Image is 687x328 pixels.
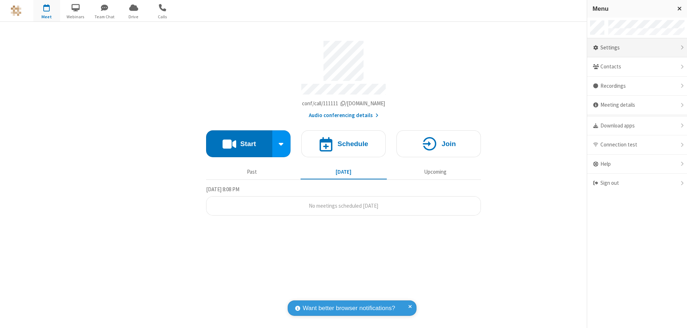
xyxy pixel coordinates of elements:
[587,38,687,58] div: Settings
[301,130,386,157] button: Schedule
[206,130,272,157] button: Start
[62,14,89,20] span: Webinars
[587,116,687,136] div: Download apps
[309,202,378,209] span: No meetings scheduled [DATE]
[206,186,239,193] span: [DATE] 8:08 PM
[303,304,395,313] span: Want better browser notifications?
[301,165,387,179] button: [DATE]
[587,135,687,155] div: Connection test
[149,14,176,20] span: Calls
[587,96,687,115] div: Meeting details
[302,100,385,107] span: Copy my meeting room link
[206,185,481,216] section: Today's Meetings
[593,5,671,12] h3: Menu
[11,5,21,16] img: QA Selenium DO NOT DELETE OR CHANGE
[240,140,256,147] h4: Start
[587,174,687,193] div: Sign out
[392,165,478,179] button: Upcoming
[309,111,379,120] button: Audio conferencing details
[587,57,687,77] div: Contacts
[587,155,687,174] div: Help
[272,130,291,157] div: Start conference options
[33,14,60,20] span: Meet
[337,140,368,147] h4: Schedule
[209,165,295,179] button: Past
[302,100,385,108] button: Copy my meeting room linkCopy my meeting room link
[91,14,118,20] span: Team Chat
[587,77,687,96] div: Recordings
[120,14,147,20] span: Drive
[396,130,481,157] button: Join
[442,140,456,147] h4: Join
[206,35,481,120] section: Account details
